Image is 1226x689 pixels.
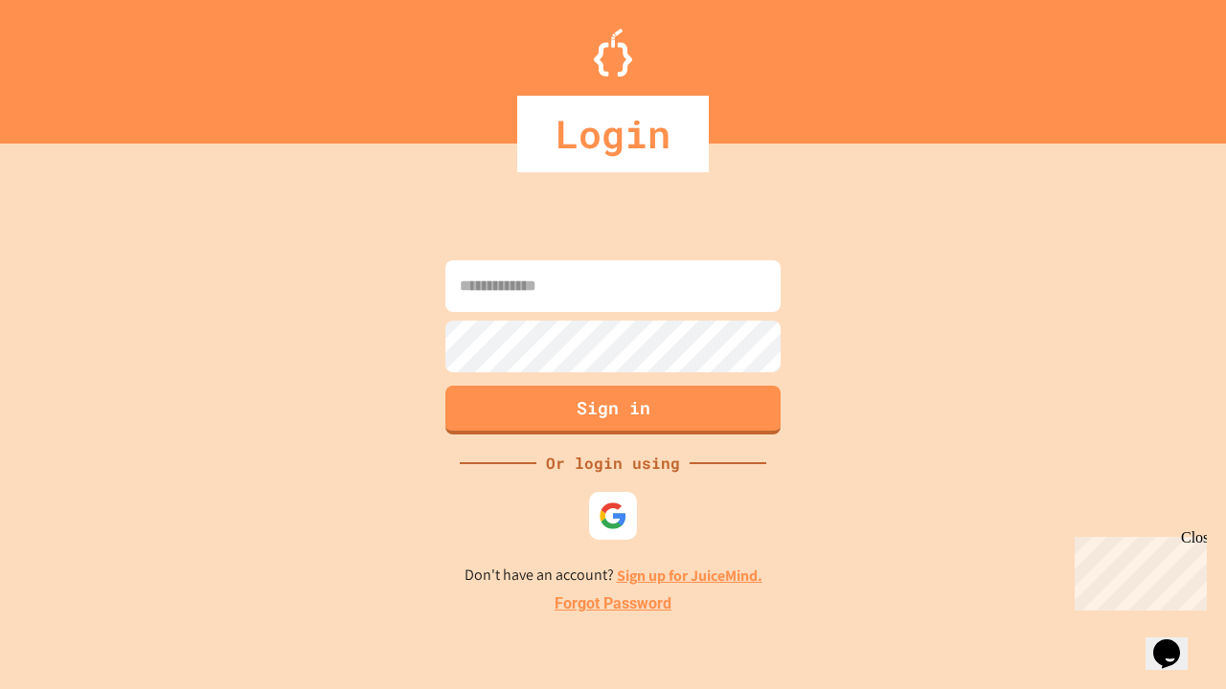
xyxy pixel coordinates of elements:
p: Don't have an account? [465,564,762,588]
div: Chat with us now!Close [8,8,132,122]
iframe: chat widget [1146,612,1207,670]
button: Sign in [445,386,781,434]
a: Sign up for JuiceMind. [617,566,762,586]
div: Or login using [536,452,690,475]
div: Login [517,96,709,172]
a: Forgot Password [555,592,671,615]
img: google-icon.svg [599,501,627,530]
iframe: chat widget [1067,529,1207,611]
img: Logo.svg [594,29,632,77]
